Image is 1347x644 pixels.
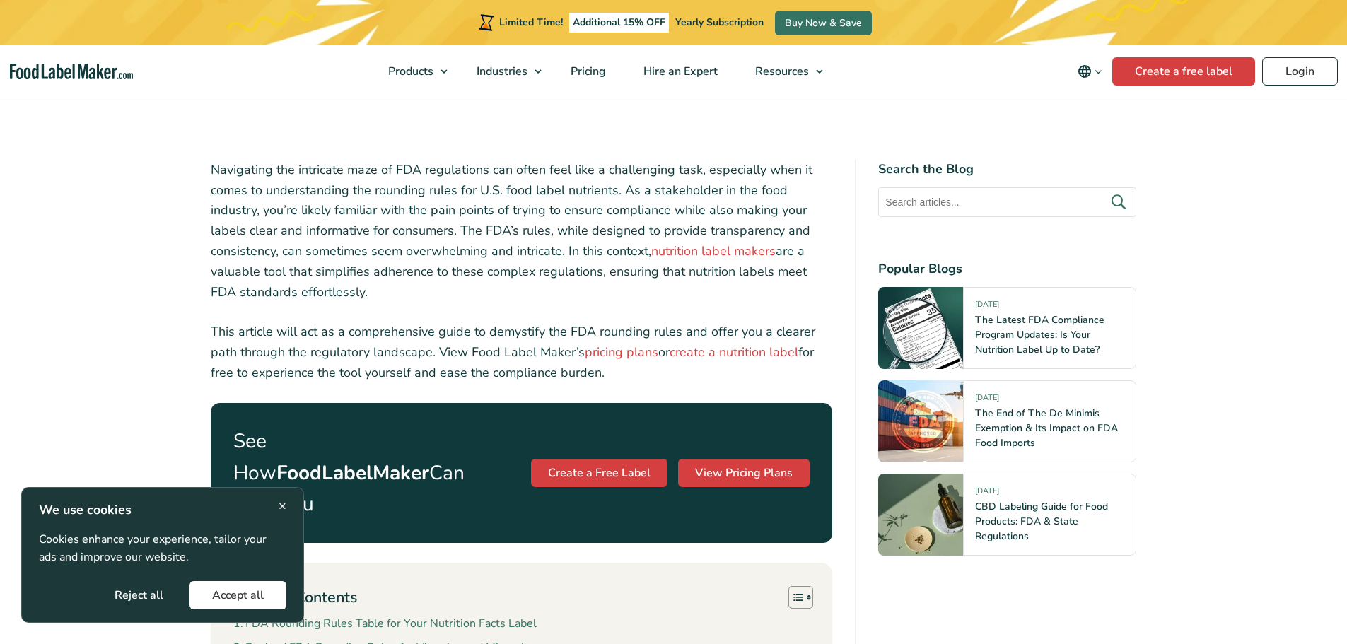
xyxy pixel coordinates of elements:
a: Create a free label [1112,57,1255,86]
button: Change language [1068,57,1112,86]
a: Login [1262,57,1338,86]
strong: FoodLabelMaker [276,459,429,486]
a: FDA Rounding Rules Table for Your Nutrition Facts Label [233,615,537,633]
a: pricing plans [585,344,658,361]
a: The End of The De Minimis Exemption & Its Impact on FDA Food Imports [975,406,1118,450]
span: [DATE] [975,299,999,315]
a: nutrition label makers [651,242,776,259]
span: Pricing [566,64,607,79]
a: create a nutrition label [670,344,798,361]
p: Navigating the intricate maze of FDA regulations can often feel like a challenging task, especial... [211,160,833,303]
input: Search articles... [878,187,1136,217]
a: Food Label Maker homepage [10,64,133,80]
span: × [279,496,286,515]
a: Toggle Table of Content [778,585,810,609]
a: Industries [458,45,549,98]
span: [DATE] [975,392,999,409]
span: Yearly Subscription [675,16,764,29]
span: Products [384,64,435,79]
a: Pricing [552,45,622,98]
a: CBD Labeling Guide for Food Products: FDA & State Regulations [975,500,1108,543]
p: This article will act as a comprehensive guide to demystify the FDA rounding rules and offer you ... [211,322,833,382]
span: [DATE] [975,486,999,502]
h4: Search the Blog [878,160,1136,179]
strong: We use cookies [39,501,132,518]
span: Additional 15% OFF [569,13,669,33]
a: Buy Now & Save [775,11,872,35]
a: Hire an Expert [625,45,733,98]
button: Accept all [189,581,286,609]
p: See How Can Help You [233,426,479,520]
a: Resources [737,45,830,98]
a: Products [370,45,455,98]
p: Cookies enhance your experience, tailor your ads and improve our website. [39,531,286,567]
button: Reject all [92,581,186,609]
a: View Pricing Plans [678,459,810,487]
span: Resources [751,64,810,79]
a: Create a Free Label [531,459,667,487]
span: Hire an Expert [639,64,719,79]
h4: Popular Blogs [878,259,1136,279]
span: Industries [472,64,529,79]
a: The Latest FDA Compliance Program Updates: Is Your Nutrition Label Up to Date? [975,313,1104,356]
span: Limited Time! [499,16,563,29]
